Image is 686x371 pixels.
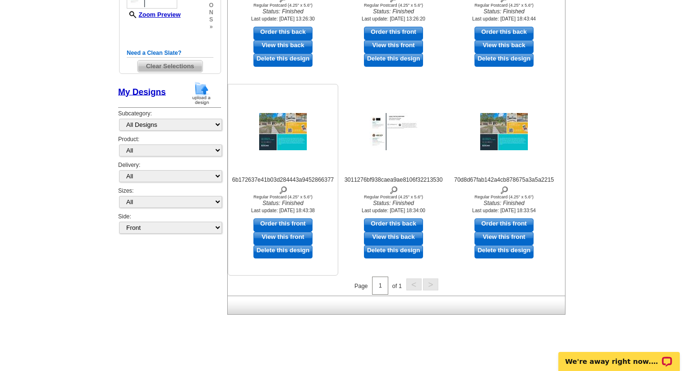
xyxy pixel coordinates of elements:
[118,87,166,96] a: My Designs
[259,113,307,150] img: 6b172637e41b03d284443a9452866377
[364,218,423,232] a: use this design
[500,184,509,195] img: view design details
[406,278,422,290] button: <
[253,53,313,67] a: Delete this design
[253,218,313,232] a: use this design
[231,199,335,207] i: Status: Finished
[452,8,556,16] i: Status: Finished
[364,53,423,67] a: Delete this design
[231,195,335,199] div: Regular Postcard (4.25" x 5.6")
[118,161,221,187] div: Delivery:
[364,245,423,258] a: Delete this design
[253,27,313,40] a: use this design
[423,278,438,290] button: >
[389,184,398,195] img: view design details
[279,184,288,195] img: view design details
[364,40,423,53] a: View this front
[341,8,446,16] i: Status: Finished
[341,3,446,8] div: Regular Postcard (4.25" x 5.6")
[480,113,528,150] img: 70d8d67fab142a4cb878675a3a5a2215
[392,282,402,289] span: of 1
[231,3,335,8] div: Regular Postcard (4.25" x 5.6")
[209,23,213,31] span: »
[251,16,314,21] small: Last update: [DATE] 13:26:30
[364,27,423,40] a: use this design
[452,199,556,207] i: Status: Finished
[474,27,534,40] a: use this design
[127,11,181,18] a: Zoom Preview
[341,195,446,199] div: Regular Postcard (4.25" x 5.6")
[231,176,335,195] div: 6b172637e41b03d284443a9452866377
[354,282,368,289] span: Page
[362,16,425,21] small: Last update: [DATE] 13:26:20
[474,245,534,258] a: Delete this design
[452,195,556,199] div: Regular Postcard (4.25" x 5.6")
[452,3,556,8] div: Regular Postcard (4.25" x 5.6")
[341,176,446,195] div: 3011276bf938caea9ae8106f32213530
[118,110,221,135] div: Subcategory:
[364,232,423,245] a: View this back
[231,8,335,16] i: Status: Finished
[474,40,534,53] a: View this back
[474,218,534,232] a: use this design
[189,81,214,105] img: upload-design
[341,199,446,207] i: Status: Finished
[474,232,534,245] a: View this front
[138,61,202,72] span: Clear Selections
[209,2,213,9] span: o
[118,135,221,161] div: Product:
[552,341,686,371] iframe: LiveChat chat widget
[474,53,534,67] a: Delete this design
[253,245,313,258] a: Delete this design
[472,16,535,21] small: Last update: [DATE] 18:43:44
[127,49,213,58] h5: Need a Clean Slate?
[253,232,313,245] a: View this front
[118,213,221,235] div: Side:
[118,187,221,213] div: Sizes:
[362,208,425,213] small: Last update: [DATE] 18:34:00
[209,9,213,16] span: n
[253,40,313,53] a: View this back
[472,208,535,213] small: Last update: [DATE] 18:33:54
[370,113,417,150] img: 3011276bf938caea9ae8106f32213530
[209,16,213,23] span: s
[452,176,556,195] div: 70d8d67fab142a4cb878675a3a5a2215
[251,208,314,213] small: Last update: [DATE] 18:43:38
